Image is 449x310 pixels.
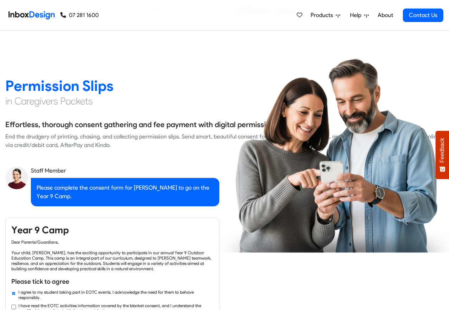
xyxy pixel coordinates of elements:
a: Contact Us [403,9,443,22]
div: Staff Member [31,167,219,175]
h4: Year 9 Camp [11,224,213,236]
span: Products [311,11,336,20]
a: Products [308,8,343,22]
a: About [376,8,395,22]
h6: Please tick to agree [11,277,213,286]
div: Please complete the consent form for [PERSON_NAME] to go on the Year 9 Camp. [31,178,219,206]
img: staff_avatar.png [5,167,28,189]
label: I agree to my student taking part in EOTC events. I acknowledge the need for them to behave respo... [18,289,213,300]
button: Feedback - Show survey [436,131,449,179]
h4: in Caregivers Pockets [5,95,444,108]
div: Dear Parents/Guardians, Your child, [PERSON_NAME], has the exciting opportunity to participate in... [11,239,213,271]
div: End the drudgery of printing, chasing, and collecting permission slips. Send smart, beautiful con... [5,132,444,149]
h2: Permission Slips [5,77,444,95]
h5: Effortless, thorough consent gathering and fee payment with digital permission slips [5,119,291,130]
span: Feedback [439,138,445,163]
a: 07 281 1600 [60,11,99,20]
a: Help [347,8,372,22]
span: Help [350,11,364,20]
